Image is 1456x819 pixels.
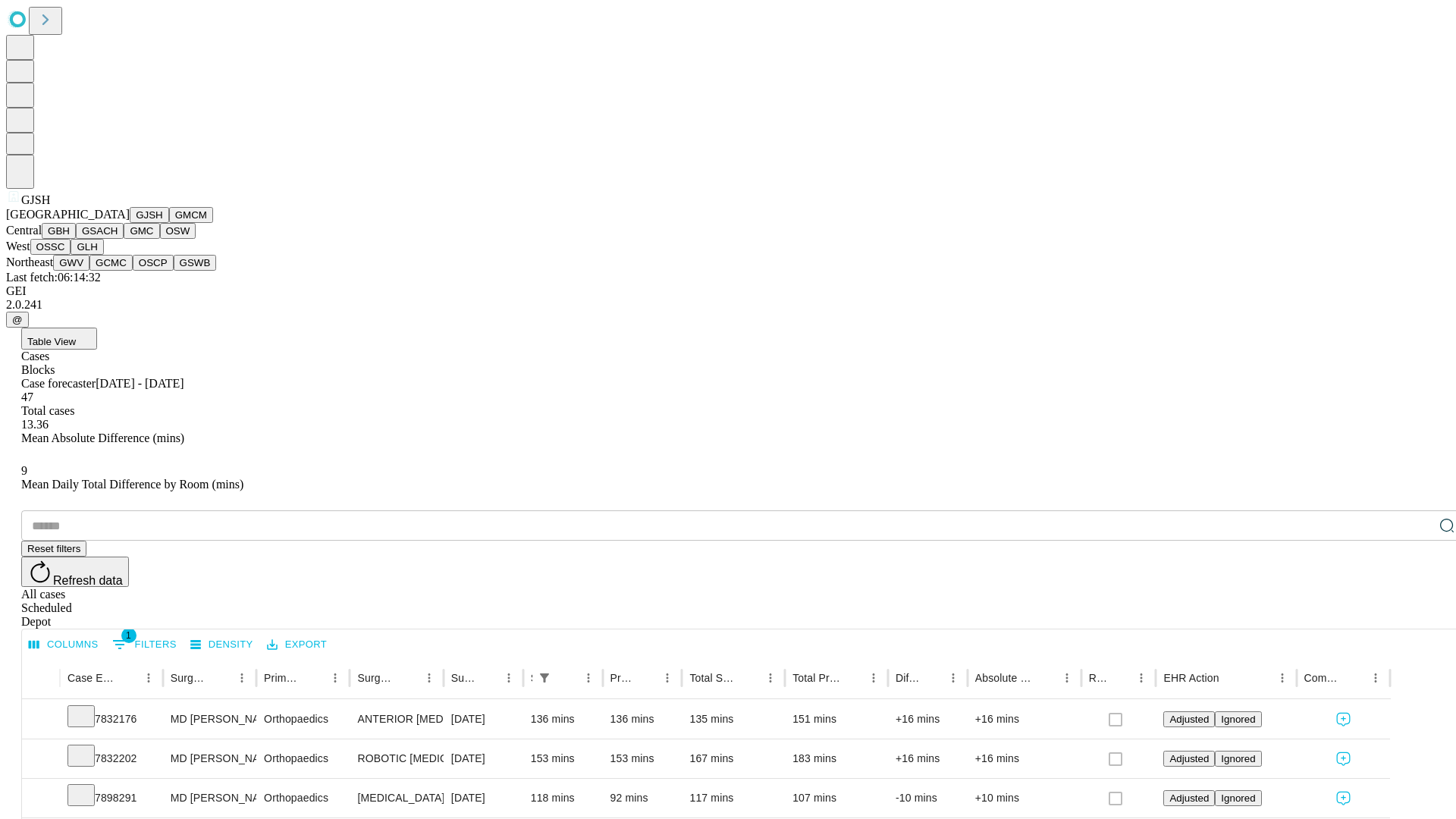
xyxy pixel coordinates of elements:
[174,255,217,271] button: GSWB
[53,574,123,587] span: Refresh data
[1221,753,1255,764] span: Ignored
[67,672,115,684] div: Case Epic Id
[71,239,103,255] button: GLH
[531,672,532,684] div: Scheduled In Room Duration
[531,779,595,817] div: 118 mins
[921,667,943,689] button: Sort
[21,557,129,587] button: Refresh data
[67,779,155,817] div: 7898291
[21,541,86,557] button: Reset filters
[6,240,30,253] span: West
[1272,667,1293,689] button: Menu
[89,255,133,271] button: GCMC
[30,786,52,812] button: Expand
[635,667,657,689] button: Sort
[689,779,777,817] div: 117 mins
[169,207,213,223] button: GMCM
[76,223,124,239] button: GSACH
[6,298,1450,312] div: 2.0.241
[263,633,331,657] button: Export
[121,628,136,643] span: 1
[27,543,80,554] span: Reset filters
[160,223,196,239] button: OSW
[610,700,675,739] div: 136 mins
[689,739,777,778] div: 167 mins
[1035,667,1056,689] button: Sort
[21,193,50,206] span: GJSH
[451,779,516,817] div: [DATE]
[25,633,102,657] button: Select columns
[578,667,599,689] button: Menu
[1215,711,1261,727] button: Ignored
[21,478,243,491] span: Mean Daily Total Difference by Room (mins)
[792,672,840,684] div: Total Predicted Duration
[124,223,159,239] button: GMC
[21,431,184,444] span: Mean Absolute Difference (mins)
[21,464,27,477] span: 9
[171,739,249,778] div: MD [PERSON_NAME] [PERSON_NAME]
[12,314,23,325] span: @
[1163,711,1215,727] button: Adjusted
[792,779,880,817] div: 107 mins
[325,667,346,689] button: Menu
[975,700,1074,739] div: +16 mins
[419,667,440,689] button: Menu
[1221,667,1242,689] button: Sort
[30,239,71,255] button: OSSC
[689,700,777,739] div: 135 mins
[1089,672,1109,684] div: Resolved in EHR
[210,667,231,689] button: Sort
[21,418,49,431] span: 13.36
[357,739,435,778] div: ROBOTIC [MEDICAL_DATA] KNEE TOTAL
[30,707,52,733] button: Expand
[610,739,675,778] div: 153 mins
[53,255,89,271] button: GWV
[303,667,325,689] button: Sort
[108,632,180,657] button: Show filters
[138,667,159,689] button: Menu
[357,700,435,739] div: ANTERIOR [MEDICAL_DATA] TOTAL HIP
[67,739,155,778] div: 7832202
[863,667,884,689] button: Menu
[739,667,760,689] button: Sort
[498,667,519,689] button: Menu
[6,284,1450,298] div: GEI
[96,377,184,390] span: [DATE] - [DATE]
[792,700,880,739] div: 151 mins
[6,208,130,221] span: [GEOGRAPHIC_DATA]
[975,672,1034,684] div: Absolute Difference
[1365,667,1386,689] button: Menu
[1169,714,1209,725] span: Adjusted
[21,377,96,390] span: Case forecaster
[264,700,342,739] div: Orthopaedics
[1169,753,1209,764] span: Adjusted
[1131,667,1152,689] button: Menu
[1215,751,1261,767] button: Ignored
[657,667,678,689] button: Menu
[133,255,174,271] button: OSCP
[896,779,960,817] div: -10 mins
[6,256,53,268] span: Northeast
[171,779,249,817] div: MD [PERSON_NAME] [PERSON_NAME]
[557,667,578,689] button: Sort
[531,739,595,778] div: 153 mins
[1056,667,1078,689] button: Menu
[451,700,516,739] div: [DATE]
[21,404,74,417] span: Total cases
[21,328,97,350] button: Table View
[130,207,169,223] button: GJSH
[1109,667,1131,689] button: Sort
[171,700,249,739] div: MD [PERSON_NAME] [PERSON_NAME]
[477,667,498,689] button: Sort
[27,336,76,347] span: Table View
[264,739,342,778] div: Orthopaedics
[896,739,960,778] div: +16 mins
[1163,790,1215,806] button: Adjusted
[1215,790,1261,806] button: Ignored
[42,223,76,239] button: GBH
[760,667,781,689] button: Menu
[842,667,863,689] button: Sort
[1163,751,1215,767] button: Adjusted
[21,391,33,403] span: 47
[231,667,253,689] button: Menu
